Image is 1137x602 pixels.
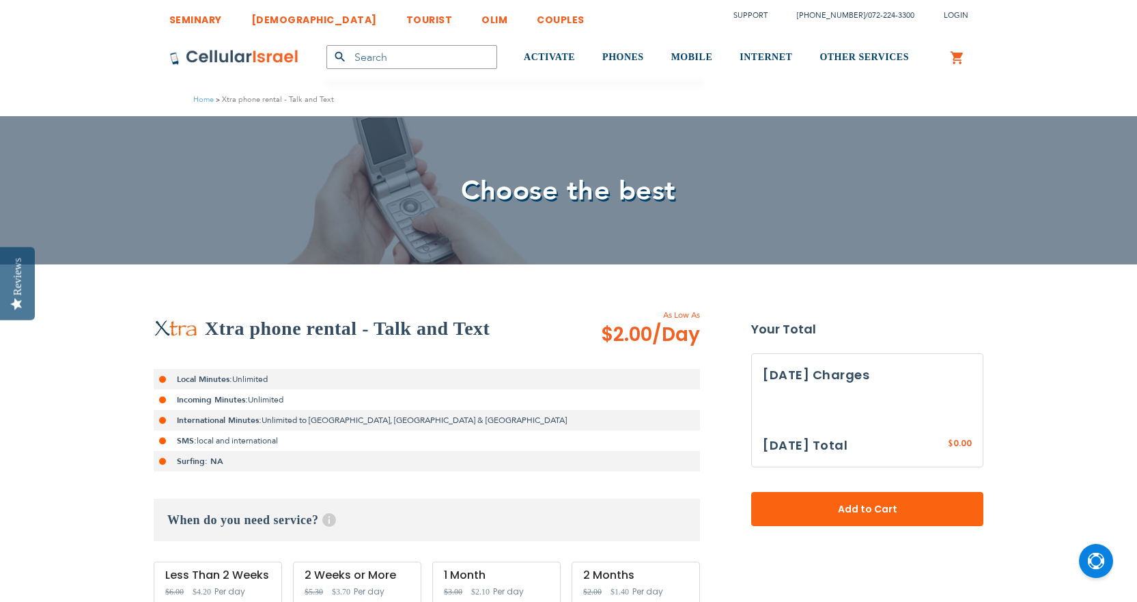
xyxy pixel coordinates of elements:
strong: Your Total [751,319,983,340]
a: [PHONE_NUMBER] [797,10,865,20]
span: /Day [652,321,700,348]
span: Per day [632,586,663,598]
span: As Low As [564,309,700,321]
a: OLIM [481,3,507,29]
li: Unlimited to [GEOGRAPHIC_DATA], [GEOGRAPHIC_DATA] & [GEOGRAPHIC_DATA] [154,410,700,430]
a: Support [733,10,768,20]
a: COUPLES [537,3,585,29]
a: ACTIVATE [524,32,575,83]
span: INTERNET [740,52,792,62]
a: TOURIST [406,3,453,29]
img: Cellular Israel Logo [169,49,299,66]
li: local and international [154,430,700,451]
button: Add to Cart [751,492,983,526]
span: 0.00 [953,437,972,449]
span: $2.10 [471,587,490,597]
span: Per day [493,586,524,598]
h3: [DATE] Charges [763,365,972,385]
li: Unlimited [154,389,700,410]
strong: Surfing: NA [177,456,223,467]
span: OTHER SERVICES [819,52,909,62]
span: Login [944,10,968,20]
a: [DEMOGRAPHIC_DATA] [251,3,377,29]
div: Less Than 2 Weeks [165,569,270,582]
span: Per day [214,586,245,598]
strong: Local Minutes: [177,374,232,385]
a: SEMINARY [169,3,222,29]
h2: Xtra phone rental - Talk and Text [205,315,490,342]
span: $4.20 [193,587,211,597]
li: / [783,5,914,25]
a: 072-224-3300 [868,10,914,20]
span: $6.00 [165,587,184,597]
h3: When do you need service? [154,499,700,541]
li: Unlimited [154,369,700,389]
strong: SMS: [177,435,197,446]
span: $3.70 [332,587,350,597]
span: $ [948,438,953,450]
input: Search [326,45,497,69]
li: Xtra phone rental - Talk and Text [214,93,334,106]
span: PHONES [602,52,644,62]
a: PHONES [602,32,644,83]
div: 1 Month [444,569,549,582]
h3: [DATE] Total [763,435,847,456]
strong: International Minutes: [177,415,262,426]
div: 2 Months [583,569,688,582]
a: OTHER SERVICES [819,32,909,83]
a: Home [193,94,214,105]
span: Choose the best [461,172,676,210]
span: $2.00 [601,321,700,348]
strong: Incoming Minutes: [177,394,248,405]
span: Per day [354,586,384,598]
img: Xtra phone rental - Talk and Text [154,320,198,338]
a: INTERNET [740,32,792,83]
span: $1.40 [610,587,629,597]
span: MOBILE [671,52,713,62]
div: Reviews [12,258,24,295]
div: 2 Weeks or More [305,569,410,582]
a: MOBILE [671,32,713,83]
span: Add to Cart [796,502,938,517]
span: Help [322,513,336,527]
span: $5.30 [305,587,323,597]
span: $3.00 [444,587,462,597]
span: $2.00 [583,587,602,597]
span: ACTIVATE [524,52,575,62]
